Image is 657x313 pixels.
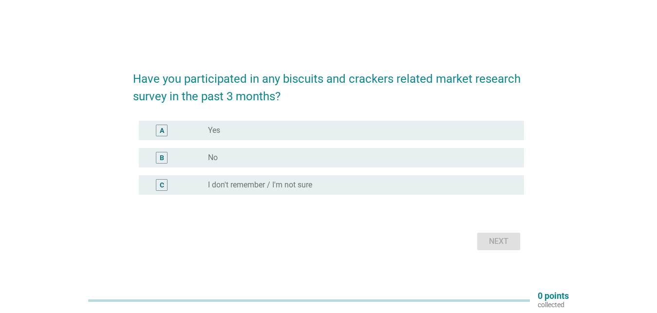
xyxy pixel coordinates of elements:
h2: Have you participated in any biscuits and crackers related market research survey in the past 3 m... [133,60,524,105]
label: I don't remember / I'm not sure [208,180,312,190]
div: B [160,152,164,163]
p: collected [538,300,569,309]
p: 0 points [538,292,569,300]
label: Yes [208,126,220,135]
label: No [208,153,218,163]
div: A [160,125,164,135]
div: C [160,180,164,190]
